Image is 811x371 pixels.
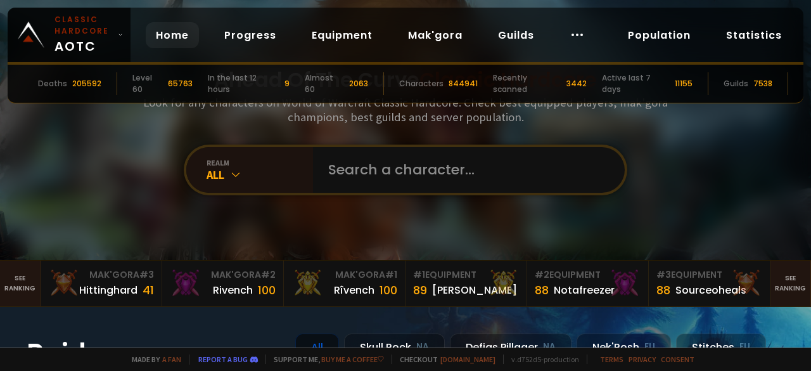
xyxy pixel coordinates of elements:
[644,341,655,353] small: EU
[416,341,429,353] small: NA
[213,282,253,298] div: Rivench
[54,14,113,56] span: AOTC
[380,282,397,299] div: 100
[432,282,517,298] div: [PERSON_NAME]
[302,22,383,48] a: Equipment
[488,22,544,48] a: Guilds
[503,355,579,364] span: v. d752d5 - production
[535,268,641,282] div: Equipment
[535,268,549,281] span: # 2
[344,334,445,361] div: Skull Rock
[675,282,746,298] div: Sourceoheals
[162,355,181,364] a: a fan
[770,261,811,306] a: Seeranking
[334,282,374,298] div: Rîvench
[8,8,131,62] a: Classic HardcoreAOTC
[392,355,495,364] span: Checkout
[724,78,748,89] div: Guilds
[676,334,766,361] div: Stitches
[124,355,181,364] span: Made by
[162,261,284,306] a: Mak'Gora#2Rivench100
[649,261,770,306] a: #3Equipment88Sourceoheals
[261,268,276,281] span: # 2
[675,78,693,89] div: 11155
[716,22,792,48] a: Statistics
[535,282,549,299] div: 88
[385,268,397,281] span: # 1
[753,78,772,89] div: 7538
[413,268,519,282] div: Equipment
[656,268,671,281] span: # 3
[449,78,478,89] div: 844941
[143,282,154,299] div: 41
[554,282,615,298] div: Notafreezer
[284,261,405,306] a: Mak'Gora#1Rîvench100
[38,78,67,89] div: Deaths
[450,334,572,361] div: Defias Pillager
[321,147,610,193] input: Search a character...
[168,78,193,89] div: 65763
[629,355,656,364] a: Privacy
[661,355,694,364] a: Consent
[198,355,248,364] a: Report a bug
[577,334,671,361] div: Nek'Rosh
[349,78,368,89] div: 2063
[739,341,750,353] small: EU
[54,14,113,37] small: Classic Hardcore
[600,355,623,364] a: Terms
[405,261,527,306] a: #1Equipment89[PERSON_NAME]
[214,22,286,48] a: Progress
[413,268,425,281] span: # 1
[138,95,673,124] h3: Look for any characters on World of Warcraft Classic Hardcore. Check best equipped players, mak'g...
[413,282,427,299] div: 89
[48,268,154,282] div: Mak'Gora
[527,261,649,306] a: #2Equipment88Notafreezer
[258,282,276,299] div: 100
[207,167,313,182] div: All
[543,341,556,353] small: NA
[295,334,339,361] div: All
[146,22,199,48] a: Home
[398,22,473,48] a: Mak'gora
[321,355,384,364] a: Buy me a coffee
[284,78,290,89] div: 9
[291,268,397,282] div: Mak'Gora
[656,268,762,282] div: Equipment
[618,22,701,48] a: Population
[72,78,101,89] div: 205592
[139,268,154,281] span: # 3
[208,72,279,95] div: In the last 12 hours
[132,72,163,95] div: Level 60
[79,282,137,298] div: Hittinghard
[493,72,561,95] div: Recently scanned
[656,282,670,299] div: 88
[440,355,495,364] a: [DOMAIN_NAME]
[170,268,276,282] div: Mak'Gora
[566,78,587,89] div: 3442
[207,158,313,167] div: realm
[41,261,162,306] a: Mak'Gora#3Hittinghard41
[265,355,384,364] span: Support me,
[305,72,344,95] div: Almost 60
[602,72,670,95] div: Active last 7 days
[399,78,444,89] div: Characters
